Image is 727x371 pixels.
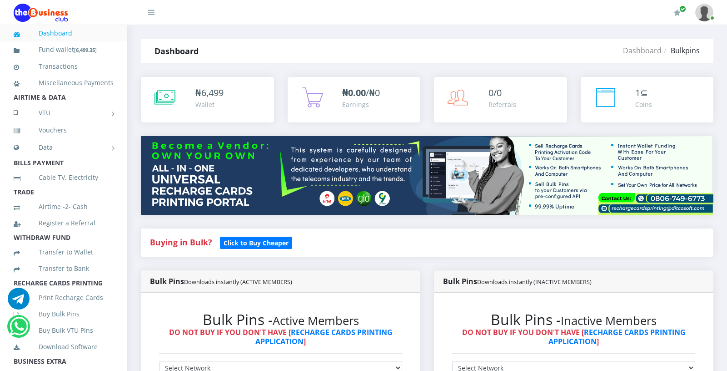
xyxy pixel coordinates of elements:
[8,295,30,310] a: Chat for support
[635,86,640,99] span: 1
[141,77,274,122] a: ₦6,499 Wallet
[14,287,114,308] a: Print Recharge Cards
[488,100,516,109] div: Referrals
[14,72,114,93] a: Miscellaneous Payments
[342,86,366,99] b: ₦0.00
[679,5,686,12] span: Renew/Upgrade Subscription
[255,327,393,346] a: RECHARGE CARDS PRINTING APPLICATION
[14,4,68,22] img: Logo
[342,86,380,99] span: /₦0
[76,46,95,53] b: 6,499.35
[141,136,713,215] img: multitenant_rcp.png
[201,86,224,99] span: 6,499
[548,327,686,346] a: RECHARGE CARDS PRINTING APPLICATION
[452,311,695,328] h2: Bulk Pins -
[220,237,292,248] a: Click to Buy Cheaper
[14,120,114,141] a: Vouchers
[14,196,114,217] a: Airtime -2- Cash
[14,23,114,44] a: Dashboard
[14,320,114,341] a: Buy Bulk VTU Pins
[434,77,567,122] a: 0/0 Referrals
[273,313,359,329] small: Active Members
[14,304,114,325] a: Buy Bulk Pins
[695,4,713,21] img: User
[674,9,681,16] i: Renew/Upgrade Subscription
[14,136,114,159] a: Data
[288,77,421,122] a: ₦0.00/₦0 Earnings
[342,100,380,109] div: Earnings
[154,46,199,56] strong: Dashboard
[150,276,292,286] strong: Bulk Pins
[195,86,224,100] div: ₦
[488,86,502,99] span: 0/0
[477,278,592,286] small: Downloads instantly (INACTIVE MEMBERS)
[169,327,393,346] strong: DO NOT BUY IF YOU DON'T HAVE [ ]
[14,242,114,263] a: Transfer to Wallet
[14,167,114,188] a: Cable TV, Electricity
[150,237,212,248] strong: Buying in Bulk?
[14,56,114,77] a: Transactions
[14,258,114,279] a: Transfer to Bank
[635,86,652,100] div: ⊆
[561,313,657,329] small: Inactive Members
[623,46,662,56] a: Dashboard
[74,46,97,53] small: [ ]
[14,336,114,357] a: Download Software
[10,322,28,337] a: Chat for support
[195,100,224,109] div: Wallet
[462,327,686,346] strong: DO NOT BUY IF YOU DON'T HAVE [ ]
[662,45,700,56] li: Bulkpins
[184,278,292,286] small: Downloads instantly (ACTIVE MEMBERS)
[443,276,592,286] strong: Bulk Pins
[159,311,402,328] h2: Bulk Pins -
[635,100,652,109] div: Coins
[14,102,114,124] a: VTU
[224,239,289,247] b: Click to Buy Cheaper
[14,213,114,234] a: Register a Referral
[14,39,114,61] a: Fund wallet[6,499.35]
